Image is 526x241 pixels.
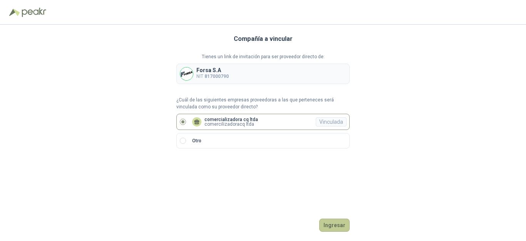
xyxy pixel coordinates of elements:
[176,96,350,111] p: ¿Cuál de las siguientes empresas proveedoras a las que perteneces será vinculada como su proveedo...
[180,67,193,80] img: Company Logo
[204,122,258,126] p: comercilizadoracq ltda
[176,53,350,61] p: Tienes un link de invitación para ser proveedor directo de:
[22,8,46,17] img: Peakr
[204,117,258,122] p: comercializadora cq ltda
[196,73,229,80] p: NIT
[234,34,293,44] h3: Compañía a vincular
[204,74,229,79] b: 817000790
[9,8,20,16] img: Logo
[319,219,350,232] button: Ingresar
[316,117,347,126] div: Vinculada
[196,67,229,73] p: Forsa S.A
[192,137,201,145] p: Otro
